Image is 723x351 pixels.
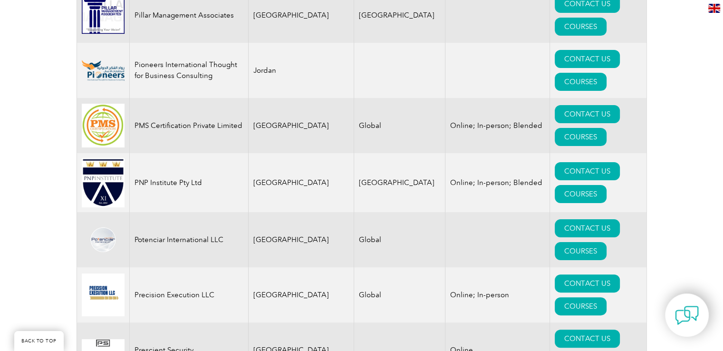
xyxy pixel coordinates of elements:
a: CONTACT US [555,219,620,237]
td: [GEOGRAPHIC_DATA] [248,153,354,212]
a: COURSES [555,73,607,91]
td: Potenciar International LLC [129,212,248,267]
img: 114b556d-2181-eb11-a812-0022481522e5-logo.png [82,227,125,253]
a: CONTACT US [555,274,620,292]
img: 865840a4-dc40-ee11-bdf4-000d3ae1ac14-logo.jpg [82,104,125,147]
a: COURSES [555,18,607,36]
a: CONTACT US [555,162,620,180]
td: Online; In-person [445,267,550,322]
td: Global [354,267,445,322]
img: contact-chat.png [675,303,699,327]
td: [GEOGRAPHIC_DATA] [248,267,354,322]
td: Global [354,98,445,153]
td: PMS Certification Private Limited [129,98,248,153]
img: 33be4089-c493-ea11-a812-000d3ae11abd-logo.png [82,273,125,316]
td: [GEOGRAPHIC_DATA] [248,98,354,153]
img: 05083563-4e3a-f011-b4cb-000d3ad1ee32-logo.png [82,60,125,81]
img: en [708,4,720,13]
td: Online; In-person; Blended [445,153,550,212]
a: COURSES [555,242,607,260]
td: PNP Institute Pty Ltd [129,153,248,212]
a: COURSES [555,128,607,146]
td: Jordan [248,43,354,98]
img: ea24547b-a6e0-e911-a812-000d3a795b83-logo.jpg [82,158,125,207]
a: CONTACT US [555,330,620,348]
td: [GEOGRAPHIC_DATA] [354,153,445,212]
a: CONTACT US [555,105,620,123]
a: COURSES [555,297,607,315]
td: Global [354,212,445,267]
td: [GEOGRAPHIC_DATA] [248,212,354,267]
td: Online; In-person; Blended [445,98,550,153]
td: Pioneers International Thought for Business Consulting [129,43,248,98]
a: CONTACT US [555,50,620,68]
a: BACK TO TOP [14,331,64,351]
a: COURSES [555,185,607,203]
td: Precision Execution LLC [129,267,248,322]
